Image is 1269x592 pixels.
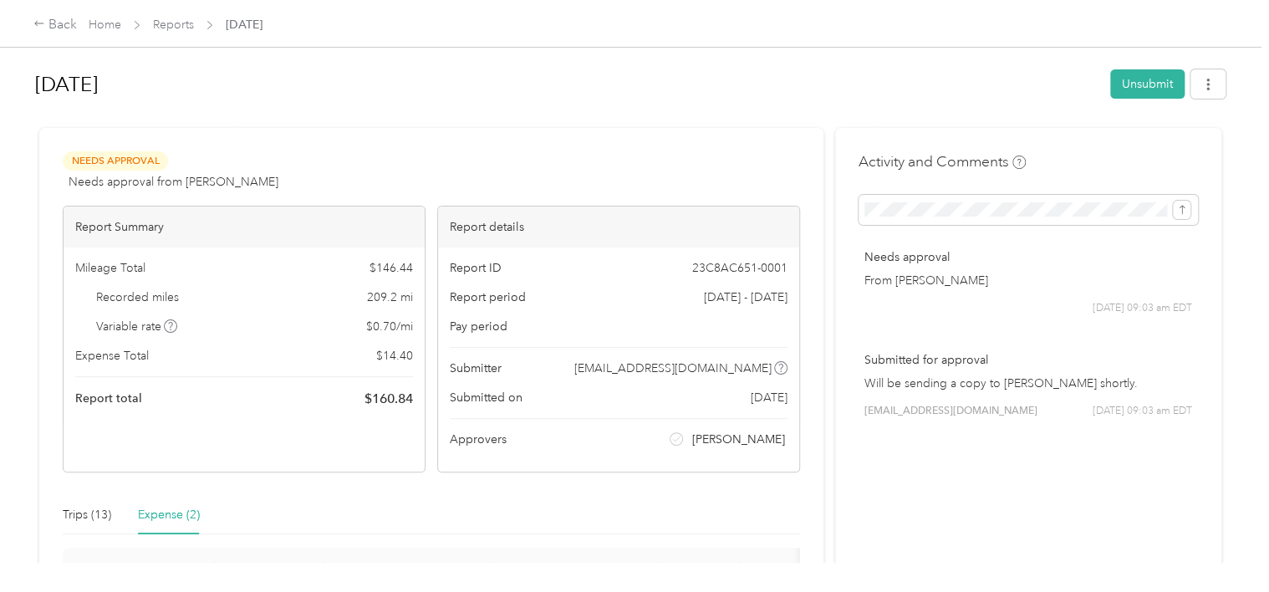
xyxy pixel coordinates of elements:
span: Submitted on [450,389,522,406]
span: Mileage Total [75,259,145,277]
span: $ 14.40 [376,347,413,365]
div: Report details [438,207,799,248]
p: Submitted for approval [864,351,1192,369]
button: Unsubmit [1110,69,1185,99]
span: [DATE] [226,16,262,33]
span: Recorded miles [96,288,179,306]
span: [EMAIL_ADDRESS][DOMAIN_NAME] [574,360,772,377]
span: Approvers [450,431,507,448]
span: [DATE] - [DATE] [704,288,787,306]
span: $ 0.70 / mi [366,318,413,335]
a: Home [89,18,121,32]
p: Will be sending a copy to [PERSON_NAME] shortly. [864,375,1192,392]
span: Pay period [450,318,507,335]
span: Report ID [450,259,502,277]
span: $ 160.84 [364,389,413,409]
span: 23C8AC651-0001 [692,259,787,277]
span: [EMAIL_ADDRESS][DOMAIN_NAME] [864,404,1037,419]
p: Needs approval [864,248,1192,266]
span: $ 146.44 [369,259,413,277]
div: Expense (2) [138,506,200,524]
span: [PERSON_NAME] [692,431,785,448]
span: Variable rate [96,318,178,335]
span: [DATE] [751,389,787,406]
span: [DATE] 09:03 am EDT [1093,301,1192,316]
div: Report Summary [64,207,425,248]
span: Expense Total [75,347,149,365]
a: Reports [153,18,194,32]
span: Needs approval from [PERSON_NAME] [69,173,278,191]
span: Report total [75,390,142,407]
iframe: Everlance-gr Chat Button Frame [1175,498,1269,592]
div: Back [33,15,77,35]
h4: Activity and Comments [859,151,1026,172]
span: [DATE] 09:03 am EDT [1093,404,1192,419]
div: Trips (13) [63,506,111,524]
h1: Aug 2025 [35,64,1098,105]
span: 209.2 mi [367,288,413,306]
p: From [PERSON_NAME] [864,272,1192,289]
span: Submitter [450,360,502,377]
span: Report period [450,288,526,306]
span: Needs Approval [63,151,168,171]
